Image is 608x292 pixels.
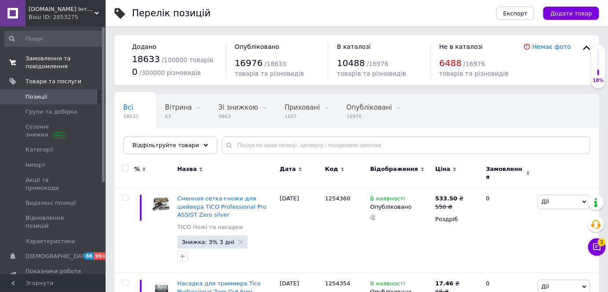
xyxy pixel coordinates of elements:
span: Profblesk.com.ua Інтернет-магазин професійної косметики. "Безкоштовна доставка від 1199 грн" [29,5,95,13]
input: Пошук по назві позиції, артикулу і пошуковим запитам [222,137,590,154]
span: 1254354 [325,280,351,287]
span: Опубліковані [347,103,392,111]
span: Характеристики [26,237,75,245]
span: Додано [132,43,156,50]
input: Пошук [4,31,104,47]
span: / 16976 [367,60,388,67]
span: 10488 [337,58,365,68]
span: Імпорт [26,161,46,169]
span: 1254360 [325,195,351,202]
span: Відображення [370,165,418,173]
span: В наявності [370,195,406,204]
span: 16976 [347,113,392,120]
span: Код [325,165,338,173]
b: 533.50 [436,195,458,202]
span: 3 [598,238,606,246]
span: / 18633 [264,60,286,67]
span: Замовлення та повідомлення [26,55,81,70]
div: ₴ [436,280,460,288]
a: Немає фото [532,43,571,50]
span: / 100000 товарів [162,56,213,63]
span: товарів та різновидів [440,70,509,77]
span: 1657 [285,113,320,120]
div: Роздріб [436,215,479,223]
span: Опубліковано [235,43,280,50]
span: Не в каталозі [440,43,483,50]
span: Замовлення [486,165,524,181]
span: Зі знижкою [218,103,258,111]
span: 88 [84,252,94,260]
span: В наличии, Без фото [123,137,195,145]
img: Сменная сетка+ножи для шейвера TICO Professional Pro ASSIST Zero silver [150,195,173,214]
div: 550 ₴ [436,203,464,211]
span: Категорії [26,146,53,154]
span: / 300000 різновидів [139,69,201,76]
button: Чат з покупцем3 [588,238,606,256]
span: Дії [542,283,549,290]
span: Всі [123,103,133,111]
div: Ваш ID: 2853275 [29,13,106,21]
span: Показники роботи компанії [26,267,81,283]
div: ₴ [436,195,464,203]
span: [DEMOGRAPHIC_DATA] [26,252,91,260]
span: Групи та добірки [26,108,77,116]
span: Додати товар [550,10,592,17]
div: 0 [481,188,535,273]
span: Знижка: 3% 3 дні [182,239,234,245]
span: Сезонні знижки [26,123,81,139]
span: 18633 [123,113,139,120]
span: Дата [280,165,296,173]
span: Позиції [26,93,47,101]
div: [DATE] [278,188,323,273]
span: Дії [542,198,549,205]
div: 18% [591,78,605,84]
span: Товари та послуги [26,78,81,85]
span: В каталозі [337,43,371,50]
span: товарів та різновидів [235,70,304,77]
b: 17.46 [436,280,454,287]
div: Опубліковано [370,203,431,211]
span: 99+ [94,252,108,260]
button: Додати товар [543,7,599,20]
span: Вітрина [165,103,192,111]
span: % [134,165,140,173]
span: Ціна [436,165,451,173]
a: Сменная сетка+ножи для шейвера TICO Professional Pro ASSIST Zero silver [177,195,266,218]
span: 0 [132,67,138,77]
span: Експорт [503,10,528,17]
span: Відфільтруйте товари [132,142,199,148]
span: Назва [177,165,197,173]
span: В наявності [370,280,406,289]
span: Приховані [285,103,320,111]
span: 9863 [218,113,258,120]
span: / 16976 [464,60,485,67]
a: TICO Ножі та насадки [177,223,243,231]
button: Експорт [496,7,535,20]
span: Акції та промокоди [26,176,81,192]
span: 18633 [132,54,160,64]
div: Перелік позицій [132,9,211,18]
span: Видалені позиції [26,199,76,207]
span: товарів та різновидів [337,70,406,77]
span: 63 [165,113,192,120]
span: 16976 [235,58,263,68]
span: 6488 [440,58,462,68]
span: Відновлення позицій [26,214,81,230]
